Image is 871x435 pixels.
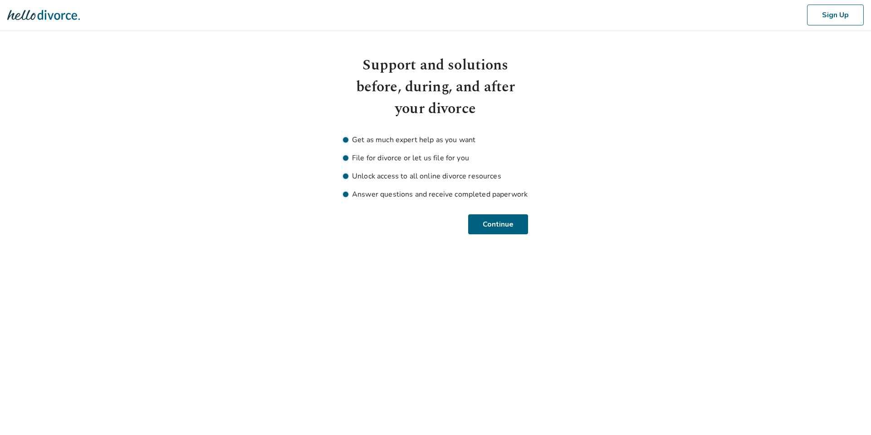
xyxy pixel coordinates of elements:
button: Continue [470,214,528,234]
button: Sign Up [807,5,864,25]
li: Unlock access to all online divorce resources [343,171,528,182]
li: Get as much expert help as you want [343,134,528,145]
h1: Support and solutions before, during, and after your divorce [343,54,528,120]
img: Hello Divorce Logo [7,6,80,24]
li: Answer questions and receive completed paperwork [343,189,528,200]
li: File for divorce or let us file for you [343,153,528,163]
